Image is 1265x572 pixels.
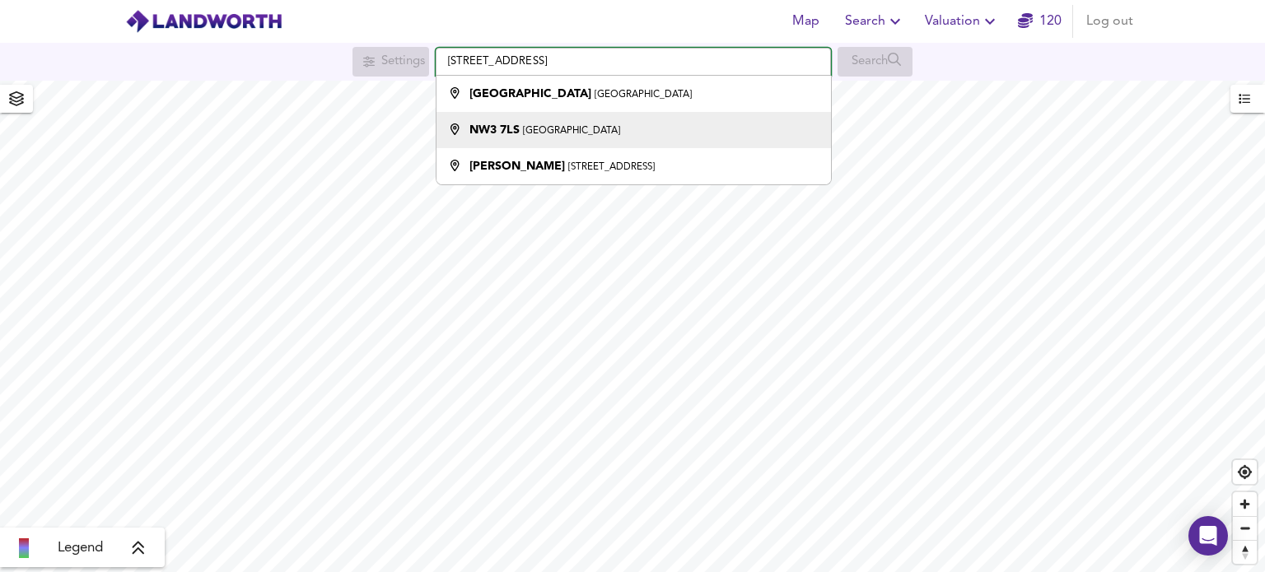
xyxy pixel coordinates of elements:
[568,162,655,172] small: [STREET_ADDRESS]
[1233,541,1257,564] span: Reset bearing to north
[1233,517,1257,540] span: Zoom out
[469,88,591,100] strong: [GEOGRAPHIC_DATA]
[436,48,831,76] input: Enter a location...
[1233,492,1257,516] button: Zoom in
[918,5,1006,38] button: Valuation
[838,5,912,38] button: Search
[1233,516,1257,540] button: Zoom out
[838,47,913,77] div: Search for a location first or explore the map
[779,5,832,38] button: Map
[595,90,692,100] small: [GEOGRAPHIC_DATA]
[352,47,429,77] div: Search for a location first or explore the map
[1233,460,1257,484] button: Find my location
[1086,10,1133,33] span: Log out
[925,10,1000,33] span: Valuation
[1188,516,1228,556] div: Open Intercom Messenger
[845,10,905,33] span: Search
[469,160,565,172] strong: [PERSON_NAME]
[786,10,825,33] span: Map
[125,9,282,34] img: logo
[1233,540,1257,564] button: Reset bearing to north
[1018,10,1062,33] a: 120
[469,124,520,136] strong: NW3 7LS
[58,538,103,558] span: Legend
[1080,5,1140,38] button: Log out
[523,126,620,136] small: [GEOGRAPHIC_DATA]
[1013,5,1066,38] button: 120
